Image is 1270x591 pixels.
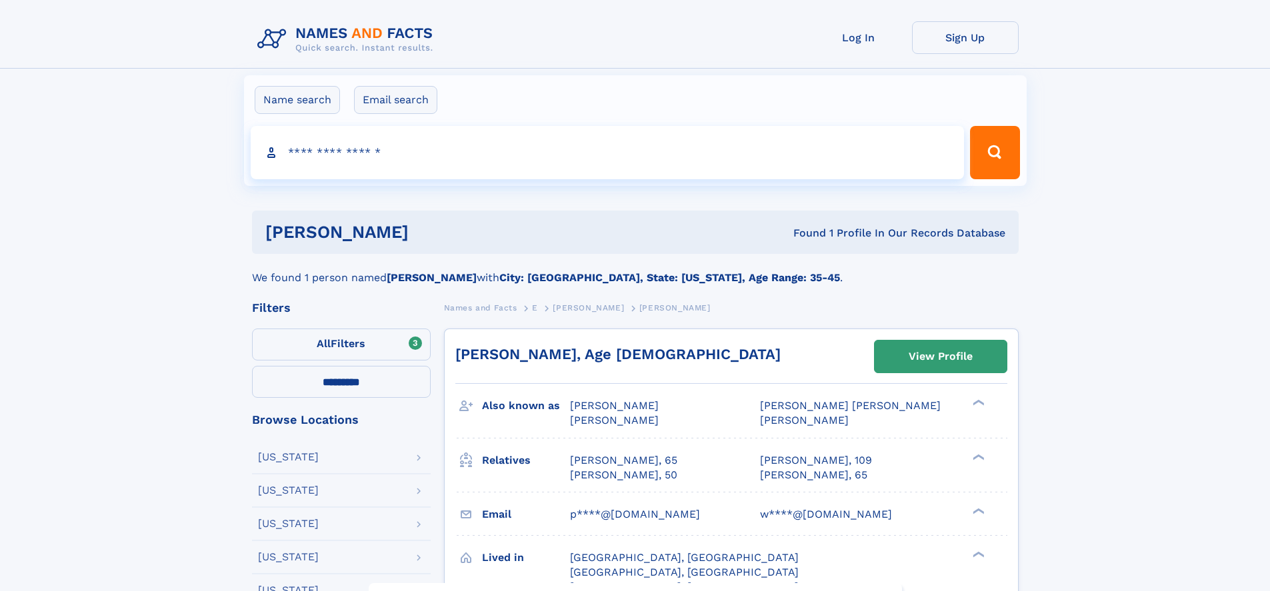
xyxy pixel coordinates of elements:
[252,328,431,360] label: Filters
[760,453,872,468] a: [PERSON_NAME], 109
[258,485,319,496] div: [US_STATE]
[258,452,319,462] div: [US_STATE]
[912,21,1019,54] a: Sign Up
[760,468,867,482] a: [PERSON_NAME], 65
[532,299,538,316] a: E
[482,449,570,472] h3: Relatives
[482,394,570,417] h3: Also known as
[252,21,444,57] img: Logo Names and Facts
[969,398,985,407] div: ❯
[252,254,1019,286] div: We found 1 person named with .
[570,551,799,564] span: [GEOGRAPHIC_DATA], [GEOGRAPHIC_DATA]
[570,399,659,412] span: [PERSON_NAME]
[482,546,570,569] h3: Lived in
[258,552,319,562] div: [US_STATE]
[387,271,477,284] b: [PERSON_NAME]
[570,453,677,468] a: [PERSON_NAME], 65
[639,303,711,312] span: [PERSON_NAME]
[553,303,624,312] span: [PERSON_NAME]
[875,340,1007,372] a: View Profile
[258,518,319,529] div: [US_STATE]
[969,550,985,558] div: ❯
[444,299,517,316] a: Names and Facts
[969,506,985,515] div: ❯
[553,299,624,316] a: [PERSON_NAME]
[499,271,840,284] b: City: [GEOGRAPHIC_DATA], State: [US_STATE], Age Range: 35-45
[805,21,912,54] a: Log In
[317,337,331,350] span: All
[970,126,1019,179] button: Search Button
[252,414,431,426] div: Browse Locations
[570,566,799,578] span: [GEOGRAPHIC_DATA], [GEOGRAPHIC_DATA]
[601,226,1005,241] div: Found 1 Profile In Our Records Database
[265,224,601,241] h1: [PERSON_NAME]
[570,414,659,426] span: [PERSON_NAME]
[532,303,538,312] span: E
[760,399,941,412] span: [PERSON_NAME] [PERSON_NAME]
[760,414,849,426] span: [PERSON_NAME]
[570,468,677,482] a: [PERSON_NAME], 50
[251,126,965,179] input: search input
[252,302,431,314] div: Filters
[909,341,973,372] div: View Profile
[255,86,340,114] label: Name search
[354,86,437,114] label: Email search
[455,346,781,362] a: [PERSON_NAME], Age [DEMOGRAPHIC_DATA]
[482,503,570,526] h3: Email
[969,452,985,461] div: ❯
